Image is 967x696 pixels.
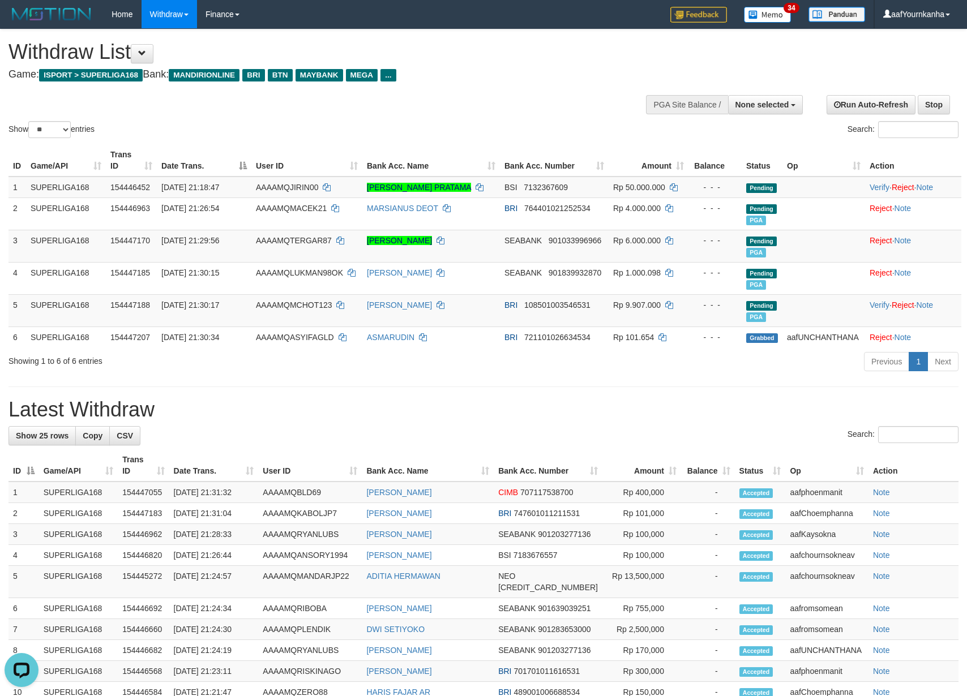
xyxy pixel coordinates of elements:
[746,216,766,225] span: Marked by aafromsomean
[366,604,431,613] a: [PERSON_NAME]
[538,646,591,655] span: Copy 901203277136 to clipboard
[693,267,737,278] div: - - -
[258,524,362,545] td: AAAAMQRYANLUBS
[106,144,157,177] th: Trans ID: activate to sort column ascending
[865,294,961,326] td: · ·
[524,204,591,213] span: Copy 764401021252534 to clipboard
[602,524,681,545] td: Rp 100,000
[744,7,791,23] img: Button%20Memo.svg
[739,572,773,582] span: Accepted
[870,204,892,213] a: Reject
[118,566,169,598] td: 154445272
[602,598,681,619] td: Rp 755,000
[118,661,169,682] td: 154446568
[870,268,892,277] a: Reject
[362,144,500,177] th: Bank Acc. Name: activate to sort column ascending
[8,524,39,545] td: 3
[848,121,959,138] label: Search:
[538,604,591,613] span: Copy 901639039251 to clipboard
[109,426,140,445] a: CSV
[118,524,169,545] td: 154446962
[26,294,106,326] td: SUPERLIGA168
[873,667,890,676] a: Note
[646,95,728,114] div: PGA Site Balance /
[118,619,169,640] td: 154446660
[118,640,169,661] td: 154446682
[739,488,773,498] span: Accepted
[784,3,799,13] span: 34
[549,268,601,277] span: Copy 901839932870 to clipboard
[367,183,471,192] a: [PERSON_NAME] PRATAMA
[746,248,766,257] span: Marked by aafromsomean
[256,204,327,213] span: AAAAMQMACEK21
[739,509,773,519] span: Accepted
[746,312,766,322] span: Marked by aafromsomean
[785,640,868,661] td: aafUNCHANTHANA
[498,604,536,613] span: SEABANK
[39,566,118,598] td: SUPERLIGA168
[739,551,773,561] span: Accepted
[118,598,169,619] td: 154446692
[258,482,362,503] td: AAAAMQBLD69
[366,572,440,581] a: ADITIA HERMAWAN
[39,640,118,661] td: SUPERLIGA168
[169,661,259,682] td: [DATE] 21:23:11
[118,482,169,503] td: 154447055
[26,326,106,347] td: SUPERLIGA168
[613,236,661,245] span: Rp 6.000.000
[169,566,259,598] td: [DATE] 21:24:57
[367,333,414,342] a: ASMARUDIN
[39,545,118,566] td: SUPERLIGA168
[827,95,915,114] a: Run Auto-Refresh
[873,509,890,518] a: Note
[258,449,362,482] th: User ID: activate to sort column ascending
[746,204,777,214] span: Pending
[873,488,890,497] a: Note
[742,144,782,177] th: Status
[602,482,681,503] td: Rp 400,000
[785,482,868,503] td: aafphoenmanit
[873,646,890,655] a: Note
[602,661,681,682] td: Rp 300,000
[367,236,432,245] a: [PERSON_NAME]
[26,230,106,262] td: SUPERLIGA168
[8,230,26,262] td: 3
[169,598,259,619] td: [DATE] 21:24:34
[8,640,39,661] td: 8
[8,426,76,445] a: Show 25 rows
[895,236,912,245] a: Note
[873,530,890,539] a: Note
[256,268,343,277] span: AAAAMQLUKMAN98OK
[75,426,110,445] a: Copy
[366,551,431,560] a: [PERSON_NAME]
[927,352,959,371] a: Next
[892,183,914,192] a: Reject
[498,667,511,676] span: BRI
[169,640,259,661] td: [DATE] 21:24:19
[8,545,39,566] td: 4
[693,182,737,193] div: - - -
[681,619,735,640] td: -
[514,667,580,676] span: Copy 701701011616531 to clipboard
[746,333,778,343] span: Grabbed
[848,426,959,443] label: Search:
[746,269,777,278] span: Pending
[346,69,378,81] span: MEGA
[8,619,39,640] td: 7
[498,488,518,497] span: CIMB
[504,236,542,245] span: SEABANK
[8,41,634,63] h1: Withdraw List
[258,661,362,682] td: AAAAMQRISKINAGO
[746,183,777,193] span: Pending
[296,69,343,81] span: MAYBANK
[161,204,219,213] span: [DATE] 21:26:54
[681,661,735,682] td: -
[524,300,591,310] span: Copy 108501003546531 to clipboard
[28,121,71,138] select: Showentries
[739,646,773,656] span: Accepted
[602,640,681,661] td: Rp 170,000
[870,333,892,342] a: Reject
[39,482,118,503] td: SUPERLIGA168
[735,100,789,109] span: None selected
[739,604,773,614] span: Accepted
